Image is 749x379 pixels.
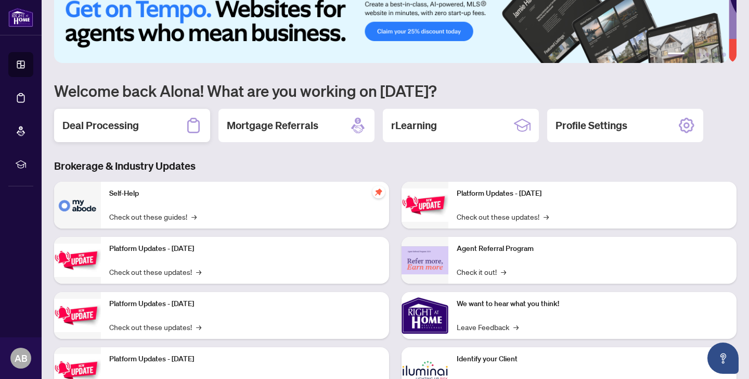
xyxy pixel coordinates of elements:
a: Check it out!→ [457,266,506,277]
p: Identify your Client [457,353,728,365]
button: 4 [705,53,709,57]
img: Platform Updates - June 23, 2025 [402,188,448,221]
p: Platform Updates - [DATE] [457,188,728,199]
p: Platform Updates - [DATE] [109,353,381,365]
p: Self-Help [109,188,381,199]
span: → [501,266,506,277]
span: → [191,211,197,222]
span: → [196,321,201,333]
button: 1 [668,53,685,57]
img: Platform Updates - September 16, 2025 [54,244,101,276]
h1: Welcome back Alona! What are you working on [DATE]? [54,81,737,100]
p: Platform Updates - [DATE] [109,298,381,310]
button: 5 [714,53,718,57]
a: Leave Feedback→ [457,321,519,333]
h2: Deal Processing [62,118,139,133]
a: Check out these updates!→ [109,321,201,333]
img: logo [8,8,33,27]
a: Check out these guides!→ [109,211,197,222]
span: → [196,266,201,277]
img: We want to hear what you think! [402,292,448,339]
img: Self-Help [54,182,101,229]
a: Check out these updates!→ [109,266,201,277]
button: 6 [722,53,726,57]
a: Check out these updates!→ [457,211,549,222]
button: 2 [689,53,693,57]
p: Agent Referral Program [457,243,728,255]
h3: Brokerage & Industry Updates [54,159,737,173]
p: Platform Updates - [DATE] [109,243,381,255]
span: → [513,321,519,333]
p: We want to hear what you think! [457,298,728,310]
h2: Mortgage Referrals [227,118,318,133]
img: Agent Referral Program [402,246,448,275]
img: Platform Updates - July 21, 2025 [54,299,101,332]
h2: rLearning [391,118,437,133]
span: AB [15,351,28,365]
span: → [544,211,549,222]
h2: Profile Settings [556,118,627,133]
button: Open asap [707,343,739,374]
button: 3 [697,53,701,57]
span: pushpin [372,186,385,198]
